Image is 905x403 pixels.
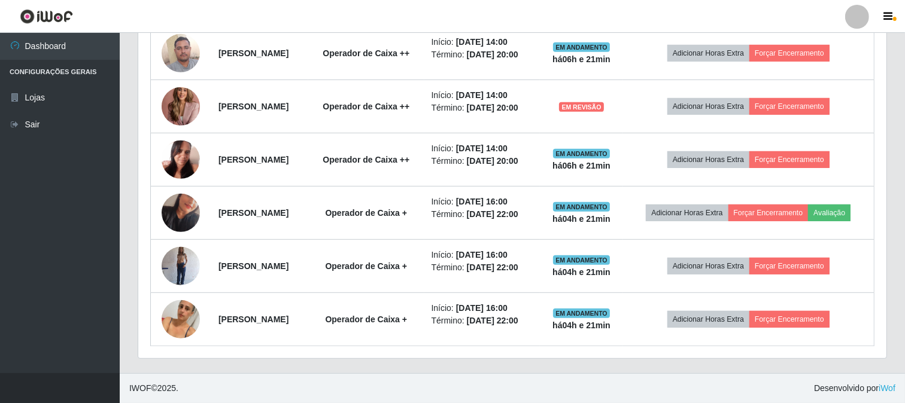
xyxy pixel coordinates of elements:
[667,311,749,328] button: Adicionar Horas Extra
[552,267,611,277] strong: há 04 h e 21 min
[552,320,611,330] strong: há 04 h e 21 min
[814,382,895,395] span: Desenvolvido por
[432,142,533,155] li: Início:
[667,151,749,168] button: Adicionar Horas Extra
[456,303,508,313] time: [DATE] 16:00
[553,149,610,158] span: EM ANDAMENTO
[552,214,611,224] strong: há 04 h e 21 min
[879,383,895,393] a: iWof
[456,250,508,259] time: [DATE] 16:00
[667,98,749,115] button: Adicionar Horas Extra
[553,255,610,265] span: EM ANDAMENTO
[553,309,610,318] span: EM ANDAMENTO
[749,151,830,168] button: Forçar Encerramento
[323,155,409,164] strong: Operador de Caixa ++
[432,261,533,274] li: Término:
[323,102,409,111] strong: Operador de Caixa ++
[326,261,408,271] strong: Operador de Caixa +
[218,102,288,111] strong: [PERSON_NAME]
[728,204,809,221] button: Forçar Encerramento
[467,156,518,166] time: [DATE] 20:00
[218,208,288,218] strong: [PERSON_NAME]
[553,42,610,52] span: EM ANDAMENTO
[432,36,533,48] li: Início:
[162,28,200,78] img: 1728418986767.jpeg
[467,103,518,112] time: [DATE] 20:00
[326,315,408,324] strong: Operador de Caixa +
[559,102,603,112] span: EM REVISÃO
[552,54,611,64] strong: há 06 h e 21 min
[432,249,533,261] li: Início:
[129,383,151,393] span: IWOF
[553,202,610,212] span: EM ANDAMENTO
[129,382,178,395] span: © 2025 .
[749,258,830,274] button: Forçar Encerramento
[456,197,508,206] time: [DATE] 16:00
[749,45,830,62] button: Forçar Encerramento
[326,208,408,218] strong: Operador de Caixa +
[162,240,200,291] img: 1749335518996.jpeg
[162,134,200,185] img: 1749323828428.jpeg
[218,261,288,271] strong: [PERSON_NAME]
[646,204,728,221] button: Adicionar Horas Extra
[667,258,749,274] button: Adicionar Horas Extra
[808,204,851,221] button: Avaliação
[667,45,749,62] button: Adicionar Horas Extra
[162,285,200,353] img: 1754941954755.jpeg
[749,311,830,328] button: Forçar Encerramento
[432,196,533,208] li: Início:
[749,98,830,115] button: Forçar Encerramento
[162,80,200,133] img: 1744730412045.jpeg
[467,50,518,59] time: [DATE] 20:00
[162,179,200,247] img: 1724780126479.jpeg
[218,48,288,58] strong: [PERSON_NAME]
[432,48,533,61] li: Término:
[323,48,409,58] strong: Operador de Caixa ++
[467,316,518,325] time: [DATE] 22:00
[456,144,508,153] time: [DATE] 14:00
[467,262,518,272] time: [DATE] 22:00
[432,315,533,327] li: Término:
[218,155,288,164] strong: [PERSON_NAME]
[432,102,533,114] li: Término:
[432,89,533,102] li: Início:
[456,37,508,47] time: [DATE] 14:00
[432,302,533,315] li: Início:
[432,208,533,221] li: Término:
[432,155,533,167] li: Término:
[20,9,73,24] img: CoreUI Logo
[467,209,518,219] time: [DATE] 22:00
[218,315,288,324] strong: [PERSON_NAME]
[456,90,508,100] time: [DATE] 14:00
[552,161,611,170] strong: há 06 h e 21 min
